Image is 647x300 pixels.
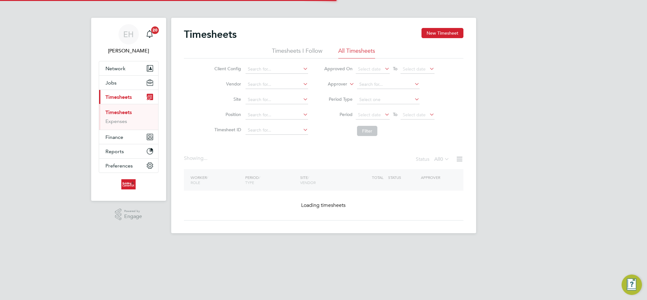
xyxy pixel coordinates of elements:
[99,61,158,75] button: Network
[434,156,449,162] label: All
[99,47,158,55] span: Emma Hughes
[124,208,142,214] span: Powered by
[105,94,132,100] span: Timesheets
[246,65,308,74] input: Search for...
[105,80,117,86] span: Jobs
[212,96,241,102] label: Site
[99,104,158,130] div: Timesheets
[440,156,443,162] span: 0
[324,96,353,102] label: Period Type
[105,65,125,72] span: Network
[246,126,308,135] input: Search for...
[212,127,241,133] label: Timesheet ID
[403,66,426,72] span: Select date
[357,126,377,136] button: Filter
[416,155,451,164] div: Status
[212,66,241,72] label: Client Config
[357,95,420,104] input: Select one
[391,110,399,119] span: To
[358,112,381,118] span: Select date
[99,144,158,158] button: Reports
[324,66,353,72] label: Approved On
[105,134,123,140] span: Finance
[99,130,158,144] button: Finance
[99,159,158,173] button: Preferences
[99,179,158,189] a: Go to home page
[105,163,133,169] span: Preferences
[151,26,159,34] span: 20
[357,80,420,89] input: Search for...
[246,95,308,104] input: Search for...
[143,24,156,44] a: 20
[124,214,142,219] span: Engage
[421,28,463,38] button: New Timesheet
[246,111,308,119] input: Search for...
[184,28,237,41] h2: Timesheets
[272,47,322,58] li: Timesheets I Follow
[123,30,134,38] span: EH
[105,109,132,115] a: Timesheets
[204,155,207,161] span: ...
[105,118,127,124] a: Expenses
[184,155,209,162] div: Showing
[358,66,381,72] span: Select date
[91,18,166,201] nav: Main navigation
[246,80,308,89] input: Search for...
[99,90,158,104] button: Timesheets
[403,112,426,118] span: Select date
[391,65,399,73] span: To
[99,76,158,90] button: Jobs
[324,112,353,117] label: Period
[622,275,642,295] button: Engage Resource Center
[212,81,241,87] label: Vendor
[105,148,124,154] span: Reports
[121,179,136,189] img: buildingcareersuk-logo-retina.png
[319,81,347,87] label: Approver
[212,112,241,117] label: Position
[115,208,142,221] a: Powered byEngage
[338,47,375,58] li: All Timesheets
[99,24,158,55] a: EH[PERSON_NAME]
